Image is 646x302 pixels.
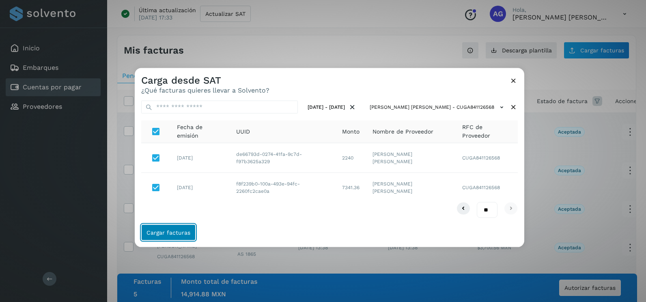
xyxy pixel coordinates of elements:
[141,86,269,94] p: ¿Qué facturas quieres llevar a Solvento?
[170,143,230,173] td: [DATE]
[462,123,511,140] span: RFC de Proveedor
[304,101,360,114] button: [DATE] - [DATE]
[146,229,190,235] span: Cargar facturas
[342,127,360,136] span: Monto
[366,173,456,202] td: [PERSON_NAME] [PERSON_NAME]
[141,224,196,240] button: Cargar facturas
[373,127,433,136] span: Nombre de Proveedor
[366,143,456,173] td: [PERSON_NAME] [PERSON_NAME]
[336,143,366,173] td: 2240
[230,143,335,173] td: de66793d-0274-41fa-9c7d-f97b3625a329
[177,123,223,140] span: Fecha de emisión
[230,173,335,202] td: f8f239b0-100a-493e-94fc-2260fc2cae0a
[336,173,366,202] td: 7341.36
[456,173,518,202] td: CUGA841126568
[456,143,518,173] td: CUGA841126568
[141,75,269,86] h3: Carga desde SAT
[366,101,509,114] button: [PERSON_NAME] [PERSON_NAME] - CUGA841126568
[236,127,250,136] span: UUID
[170,173,230,202] td: [DATE]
